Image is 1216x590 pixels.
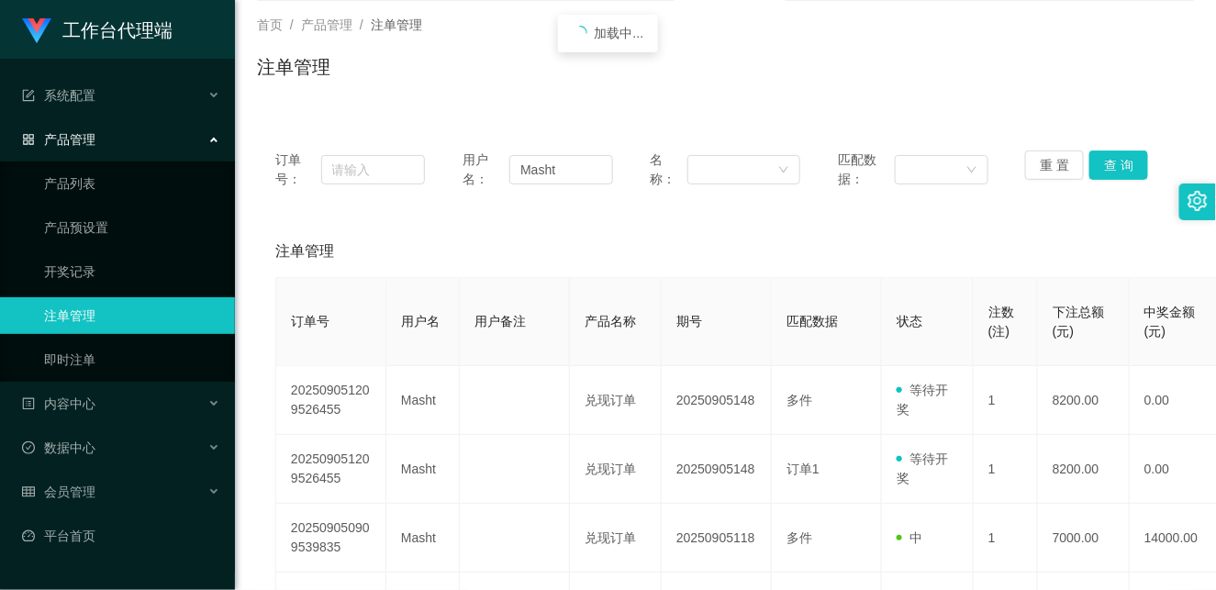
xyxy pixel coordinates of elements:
[897,383,948,417] span: 等待开奖
[44,209,220,246] a: 产品预设置
[22,397,35,410] i: 图标: profile
[1089,150,1148,180] button: 查 询
[22,440,95,455] span: 数据中心
[290,17,294,32] span: /
[22,18,51,44] img: logo.9652507e.png
[386,435,460,504] td: Masht
[778,164,789,177] i: 图标: down
[1038,366,1130,435] td: 8200.00
[321,155,426,184] input: 请输入
[257,17,283,32] span: 首页
[573,26,587,40] i: icon: loading
[360,17,363,32] span: /
[22,485,35,498] i: 图标: table
[1188,191,1208,211] i: 图标: setting
[474,314,526,328] span: 用户备注
[651,150,687,189] span: 名称：
[662,504,772,573] td: 20250905118
[62,1,173,60] h1: 工作台代理端
[974,366,1038,435] td: 1
[838,150,895,189] span: 匹配数据：
[1025,150,1084,180] button: 重 置
[570,366,662,435] td: 兑现订单
[276,366,386,435] td: 202509051209526455
[22,441,35,454] i: 图标: check-circle-o
[275,240,334,262] span: 注单管理
[463,150,509,189] span: 用户名：
[974,504,1038,573] td: 1
[22,22,173,37] a: 工作台代理端
[570,504,662,573] td: 兑现订单
[897,530,922,545] span: 中
[22,132,95,147] span: 产品管理
[291,314,329,328] span: 订单号
[276,504,386,573] td: 202509050909539835
[22,484,95,499] span: 会员管理
[275,150,321,189] span: 订单号：
[44,165,220,202] a: 产品列表
[974,435,1038,504] td: 1
[276,435,386,504] td: 202509051209526455
[22,89,35,102] i: 图标: form
[386,504,460,573] td: Masht
[22,88,95,103] span: 系统配置
[897,314,922,328] span: 状态
[371,17,422,32] span: 注单管理
[570,435,662,504] td: 兑现订单
[401,314,440,328] span: 用户名
[22,396,95,411] span: 内容中心
[257,53,330,81] h1: 注单管理
[1038,504,1130,573] td: 7000.00
[509,155,613,184] input: 请输入
[966,164,977,177] i: 图标: down
[595,26,644,40] span: 加载中...
[301,17,352,32] span: 产品管理
[786,462,820,476] span: 订单1
[676,314,702,328] span: 期号
[44,341,220,378] a: 即时注单
[386,366,460,435] td: Masht
[22,133,35,146] i: 图标: appstore-o
[662,435,772,504] td: 20250905148
[585,314,636,328] span: 产品名称
[44,253,220,290] a: 开奖记录
[22,518,220,554] a: 图标: dashboard平台首页
[786,314,838,328] span: 匹配数据
[662,366,772,435] td: 20250905148
[44,297,220,334] a: 注单管理
[786,393,812,407] span: 多件
[1053,305,1104,339] span: 下注总额(元)
[897,451,948,485] span: 等待开奖
[786,530,812,545] span: 多件
[988,305,1014,339] span: 注数(注)
[1144,305,1196,339] span: 中奖金额(元)
[1038,435,1130,504] td: 8200.00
